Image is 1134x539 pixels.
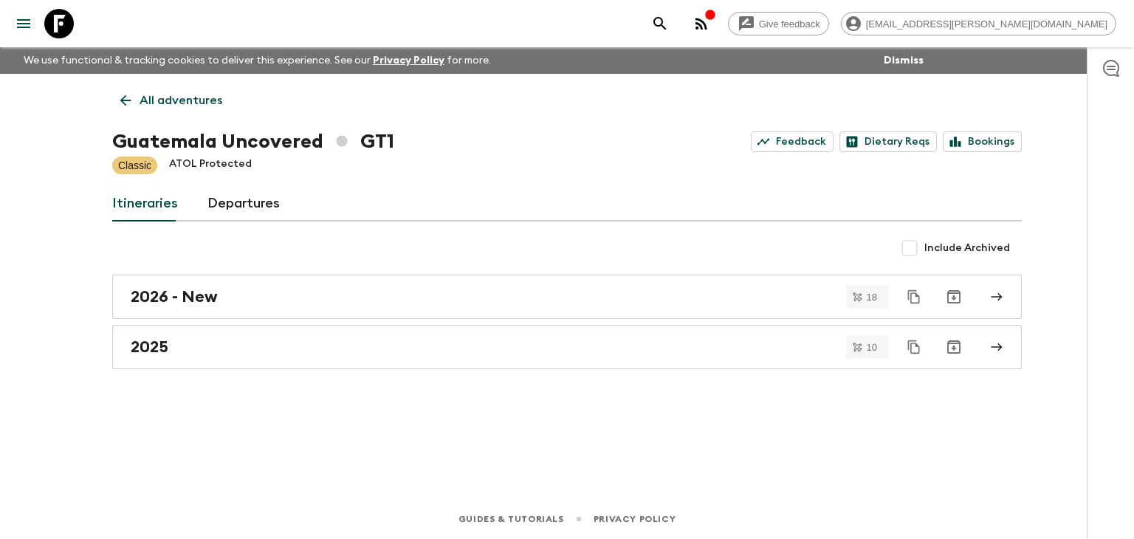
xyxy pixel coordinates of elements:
[18,47,497,74] p: We use functional & tracking cookies to deliver this experience. See our for more.
[169,157,252,174] p: ATOL Protected
[131,287,218,306] h2: 2026 - New
[645,9,675,38] button: search adventures
[858,18,1116,30] span: [EMAIL_ADDRESS][PERSON_NAME][DOMAIN_NAME]
[939,332,969,362] button: Archive
[112,186,178,222] a: Itineraries
[858,292,886,302] span: 18
[112,127,394,157] h1: Guatemala Uncovered GT1
[118,158,151,173] p: Classic
[943,131,1022,152] a: Bookings
[140,92,222,109] p: All adventures
[901,334,927,360] button: Duplicate
[112,275,1022,319] a: 2026 - New
[880,50,927,71] button: Dismiss
[131,337,168,357] h2: 2025
[901,284,927,310] button: Duplicate
[924,241,1010,255] span: Include Archived
[751,18,828,30] span: Give feedback
[841,12,1116,35] div: [EMAIL_ADDRESS][PERSON_NAME][DOMAIN_NAME]
[939,282,969,312] button: Archive
[594,511,676,527] a: Privacy Policy
[373,55,444,66] a: Privacy Policy
[9,9,38,38] button: menu
[728,12,829,35] a: Give feedback
[858,343,886,352] span: 10
[112,325,1022,369] a: 2025
[112,86,230,115] a: All adventures
[207,186,280,222] a: Departures
[458,511,564,527] a: Guides & Tutorials
[751,131,834,152] a: Feedback
[839,131,937,152] a: Dietary Reqs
